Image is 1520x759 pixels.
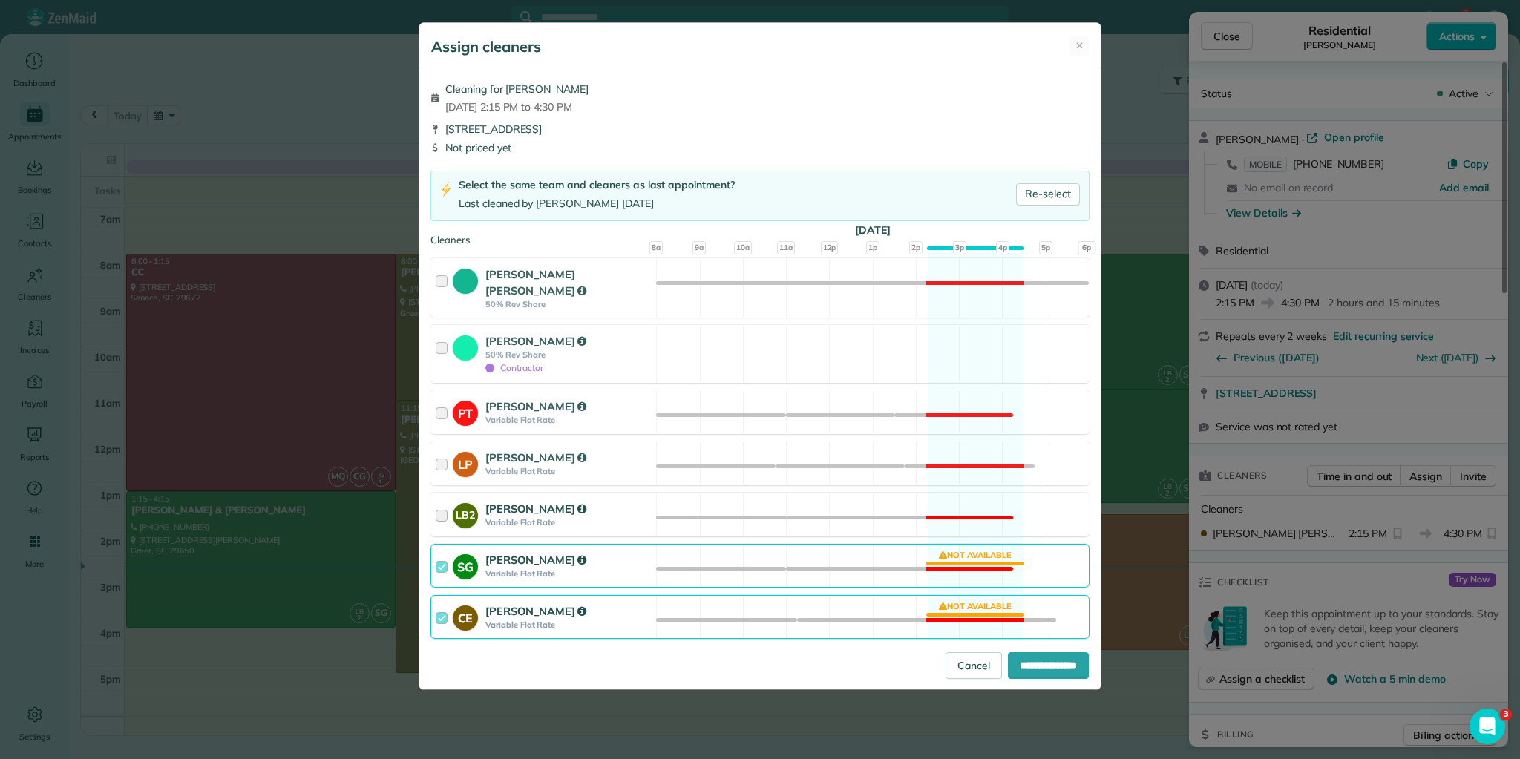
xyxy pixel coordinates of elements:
[430,140,1090,155] div: Not priced yet
[453,605,478,627] strong: CE
[430,233,1090,237] div: Cleaners
[485,620,652,630] strong: Variable Flat Rate
[453,401,478,422] strong: PT
[485,466,652,476] strong: Variable Flat Rate
[485,349,652,360] strong: 50% Rev Share
[485,450,586,464] strong: [PERSON_NAME]
[1470,709,1505,744] iframe: Intercom live chat
[445,82,589,96] span: Cleaning for [PERSON_NAME]
[485,399,586,413] strong: [PERSON_NAME]
[485,568,652,579] strong: Variable Flat Rate
[453,554,478,576] strong: SG
[485,415,652,425] strong: Variable Flat Rate
[459,177,735,193] div: Select the same team and cleaners as last appointment?
[445,99,589,114] span: [DATE] 2:15 PM to 4:30 PM
[485,334,586,348] strong: [PERSON_NAME]
[459,196,735,211] div: Last cleaned by [PERSON_NAME] [DATE]
[485,362,543,373] span: Contractor
[485,299,652,309] strong: 50% Rev Share
[431,36,541,57] h5: Assign cleaners
[1016,183,1080,206] a: Re-select
[430,122,1090,137] div: [STREET_ADDRESS]
[453,452,478,473] strong: LP
[485,517,652,528] strong: Variable Flat Rate
[485,502,586,516] strong: [PERSON_NAME]
[485,267,586,298] strong: [PERSON_NAME] [PERSON_NAME]
[440,182,453,197] img: lightning-bolt-icon-94e5364df696ac2de96d3a42b8a9ff6ba979493684c50e6bbbcda72601fa0d29.png
[1075,39,1084,53] span: ✕
[453,503,478,523] strong: LB2
[946,652,1002,679] a: Cancel
[1500,709,1512,720] span: 3
[485,604,586,618] strong: [PERSON_NAME]
[485,553,586,567] strong: [PERSON_NAME]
